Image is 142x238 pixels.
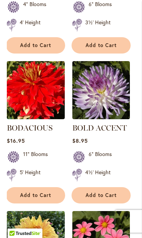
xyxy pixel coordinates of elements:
div: 11" Blooms [23,150,48,165]
div: 6" Blooms [89,150,112,165]
span: Add to Cart [20,192,51,199]
span: Add to Cart [86,42,117,49]
button: Add to Cart [72,37,131,54]
div: 5' Height [20,169,41,183]
button: Add to Cart [6,187,65,203]
img: BODACIOUS [7,61,65,119]
span: $8.95 [72,137,88,144]
div: 6" Blooms [89,0,112,16]
a: BODACIOUS [7,113,65,121]
a: BODACIOUS [7,123,53,132]
span: $16.95 [7,137,25,144]
iframe: Launch Accessibility Center [6,211,27,232]
a: BOLD ACCENT [72,123,127,132]
img: BOLD ACCENT [72,61,130,119]
div: 4' Height [20,19,41,33]
span: Add to Cart [86,192,117,199]
div: 4" Blooms [23,0,46,16]
span: Add to Cart [20,42,51,49]
button: Add to Cart [6,37,65,54]
div: 4½' Height [85,169,111,183]
button: Add to Cart [72,187,131,203]
a: BOLD ACCENT [72,113,130,121]
div: 3½' Height [85,19,111,33]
